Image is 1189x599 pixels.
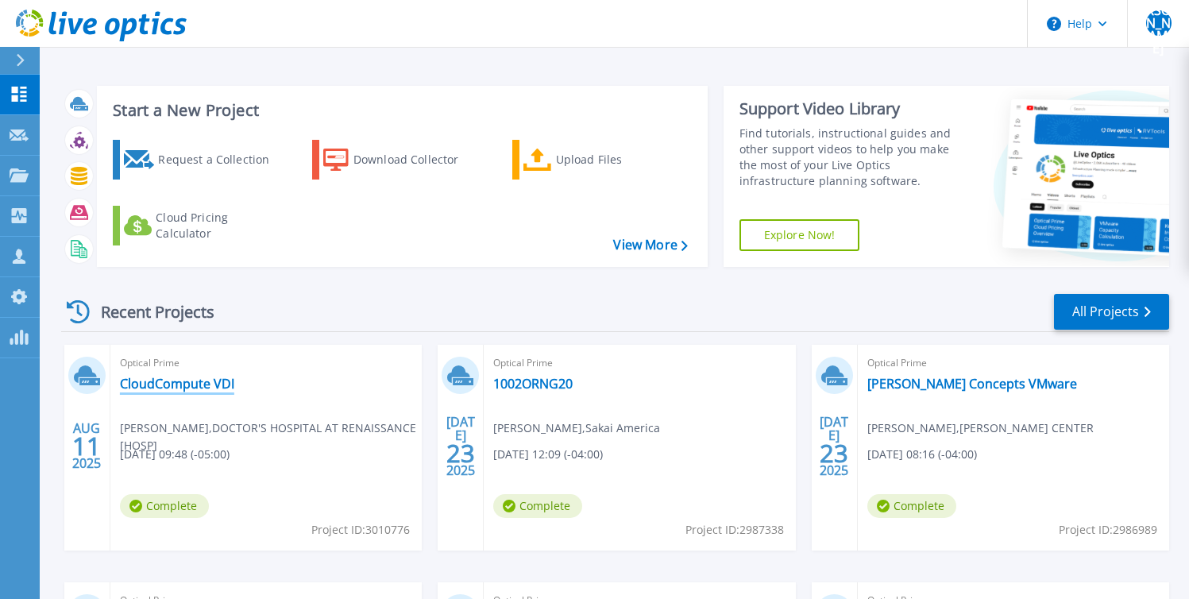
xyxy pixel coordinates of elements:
[613,238,687,253] a: View More
[156,210,283,242] div: Cloud Pricing Calculator
[493,446,603,463] span: [DATE] 12:09 (-04:00)
[72,439,101,453] span: 11
[158,144,285,176] div: Request a Collection
[556,144,683,176] div: Upload Files
[867,446,977,463] span: [DATE] 08:16 (-04:00)
[120,354,412,372] span: Optical Prime
[113,102,687,119] h3: Start a New Project
[493,354,786,372] span: Optical Prime
[820,446,848,460] span: 23
[61,292,236,331] div: Recent Projects
[512,140,689,180] a: Upload Files
[120,419,422,454] span: [PERSON_NAME] , DOCTOR'S HOSPITAL AT RENAISSANCE [HOSP]
[311,521,410,539] span: Project ID: 3010776
[867,494,956,518] span: Complete
[120,494,209,518] span: Complete
[739,99,963,119] div: Support Video Library
[113,206,290,245] a: Cloud Pricing Calculator
[120,446,230,463] span: [DATE] 09:48 (-05:00)
[120,376,234,392] a: CloudCompute VDI
[739,126,963,189] div: Find tutorials, instructional guides and other support videos to help you make the most of your L...
[867,376,1077,392] a: [PERSON_NAME] Concepts VMware
[819,417,849,475] div: [DATE] 2025
[353,144,481,176] div: Download Collector
[867,354,1160,372] span: Optical Prime
[71,417,102,475] div: AUG 2025
[685,521,784,539] span: Project ID: 2987338
[312,140,489,180] a: Download Collector
[493,376,573,392] a: 1002ORNG20
[739,219,860,251] a: Explore Now!
[446,417,476,475] div: [DATE] 2025
[1054,294,1169,330] a: All Projects
[446,446,475,460] span: 23
[493,419,660,437] span: [PERSON_NAME] , Sakai America
[493,494,582,518] span: Complete
[113,140,290,180] a: Request a Collection
[1059,521,1157,539] span: Project ID: 2986989
[867,419,1094,437] span: [PERSON_NAME] , [PERSON_NAME] CENTER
